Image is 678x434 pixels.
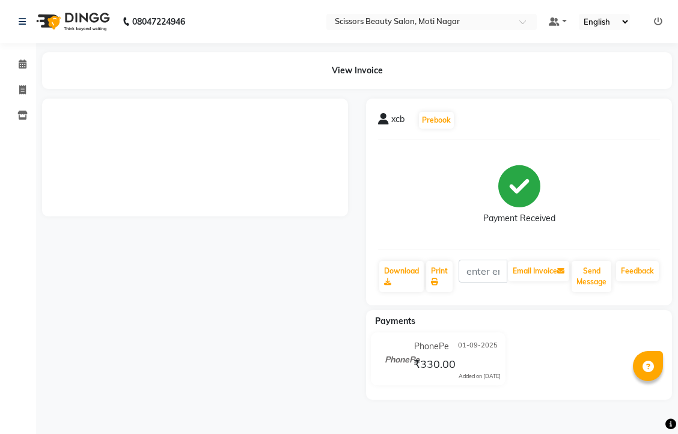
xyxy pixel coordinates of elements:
div: View Invoice [42,52,672,89]
div: Added on [DATE] [459,372,501,381]
b: 08047224946 [132,5,185,38]
span: 01-09-2025 [458,340,498,353]
button: Email Invoice [508,261,569,281]
a: Print [426,261,453,292]
span: Payments [375,316,415,326]
input: enter email [459,260,507,283]
div: Payment Received [483,212,555,225]
span: ₹330.00 [414,357,456,374]
button: Send Message [572,261,611,292]
button: Prebook [419,112,454,129]
a: Feedback [616,261,659,281]
a: Download [379,261,424,292]
img: logo [31,5,113,38]
span: xcb [391,113,405,130]
span: PhonePe [414,340,449,353]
